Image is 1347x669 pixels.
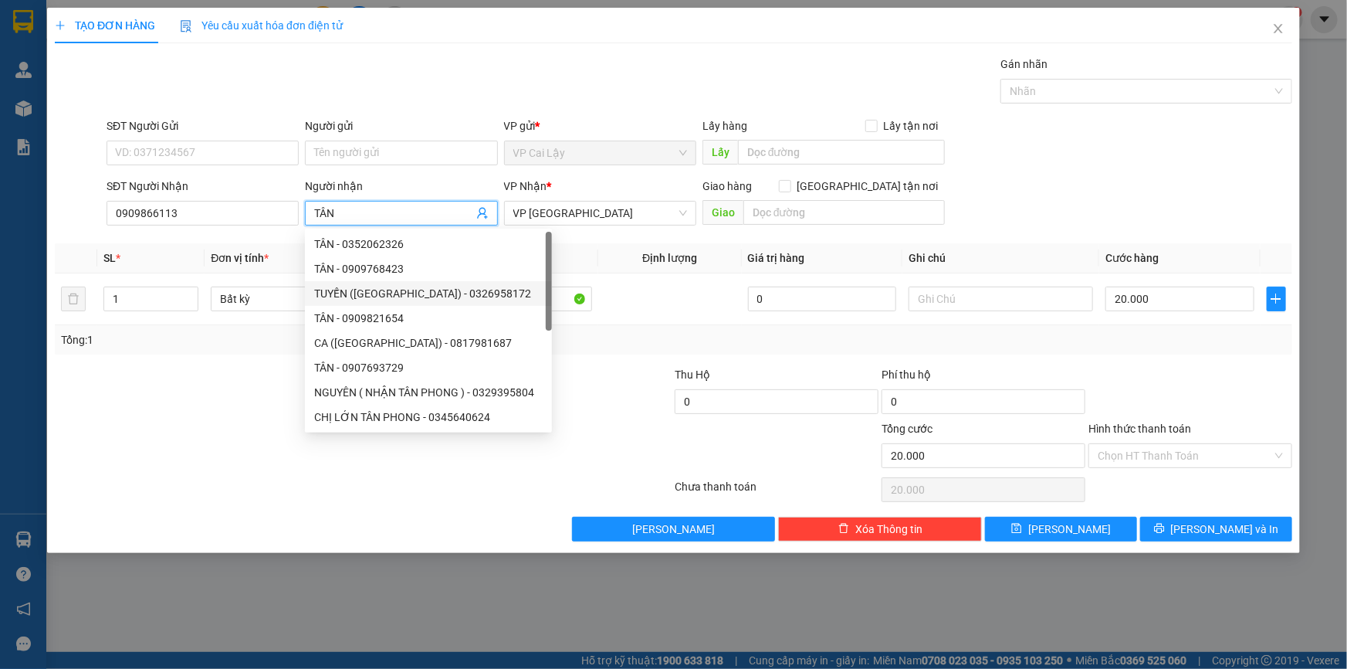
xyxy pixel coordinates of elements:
[748,252,805,264] span: Giá trị hàng
[632,521,715,538] span: [PERSON_NAME]
[314,285,543,302] div: TUYẾN ([GEOGRAPHIC_DATA]) - 0326958172
[513,202,687,225] span: VP Sài Gòn
[220,287,386,311] span: Bất kỳ
[1140,517,1292,542] button: printer[PERSON_NAME] và In
[107,178,299,195] div: SĐT Người Nhận
[314,310,543,327] div: TÂN - 0909821654
[305,178,497,195] div: Người nhận
[305,355,552,380] div: TÂN - 0907693729
[513,141,687,165] span: VP Cai Lậy
[1000,58,1047,70] label: Gán nhãn
[1272,22,1284,35] span: close
[1267,287,1286,311] button: plus
[305,256,552,281] div: TÂN - 0909768423
[1154,523,1165,535] span: printer
[305,117,497,134] div: Người gửi
[180,19,343,32] span: Yêu cầu xuất hóa đơn điện tử
[748,287,897,311] input: 0
[909,287,1093,311] input: Ghi Chú
[985,517,1137,542] button: save[PERSON_NAME]
[702,120,747,132] span: Lấy hàng
[211,252,269,264] span: Đơn vị tính
[61,331,520,348] div: Tổng: 1
[305,405,552,430] div: CHỊ LỚN TÂN PHONG - 0345640624
[305,380,552,405] div: NGUYÊN ( NHẬN TÂN PHONG ) - 0329395804
[882,423,932,435] span: Tổng cước
[743,200,945,225] input: Dọc đường
[314,334,543,351] div: CA ([GEOGRAPHIC_DATA]) - 0817981687
[642,252,697,264] span: Định lượng
[674,478,881,505] div: Chưa thanh toán
[1028,521,1111,538] span: [PERSON_NAME]
[61,287,86,311] button: delete
[675,368,710,381] span: Thu Hộ
[702,180,752,192] span: Giao hàng
[1257,8,1300,51] button: Close
[305,306,552,331] div: TÂN - 0909821654
[902,243,1099,273] th: Ghi chú
[55,20,66,31] span: plus
[878,117,945,134] span: Lấy tận nơi
[314,384,543,401] div: NGUYÊN ( NHẬN TÂN PHONG ) - 0329395804
[702,140,738,165] span: Lấy
[855,521,922,538] span: Xóa Thông tin
[702,200,743,225] span: Giao
[1088,423,1191,435] label: Hình thức thanh toán
[778,517,982,542] button: deleteXóa Thông tin
[504,117,696,134] div: VP gửi
[1105,252,1159,264] span: Cước hàng
[107,117,299,134] div: SĐT Người Gửi
[1267,293,1285,305] span: plus
[55,19,155,32] span: TẠO ĐƠN HÀNG
[791,178,945,195] span: [GEOGRAPHIC_DATA] tận nơi
[305,331,552,355] div: CA (TÂN PHONG) - 0817981687
[314,260,543,277] div: TÂN - 0909768423
[738,140,945,165] input: Dọc đường
[305,232,552,256] div: TÂN - 0352062326
[1171,521,1279,538] span: [PERSON_NAME] và In
[314,359,543,376] div: TÂN - 0907693729
[476,207,489,219] span: user-add
[314,236,543,253] div: TÂN - 0352062326
[1011,523,1022,535] span: save
[180,20,192,32] img: icon
[305,281,552,306] div: TUYẾN (TÂN PHONG) - 0326958172
[314,409,543,426] div: CHỊ LỚN TÂN PHONG - 0345640624
[103,252,116,264] span: SL
[572,517,776,542] button: [PERSON_NAME]
[838,523,849,535] span: delete
[882,366,1085,389] div: Phí thu hộ
[504,180,547,192] span: VP Nhận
